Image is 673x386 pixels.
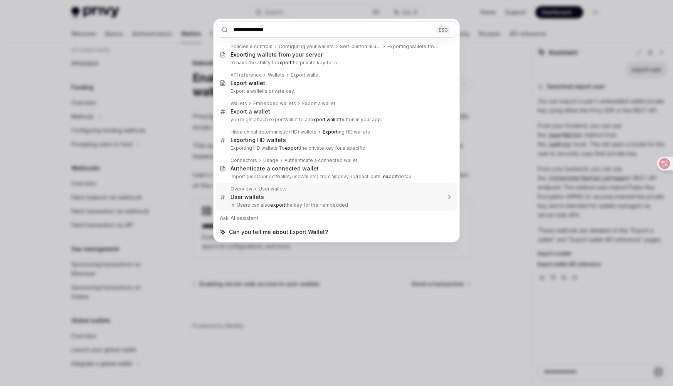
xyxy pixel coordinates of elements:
p: in. Users can also the key for their embedded [231,202,441,208]
div: Configuring your wallets [279,43,334,50]
b: Export [323,129,338,135]
p: to have the ability to the private key for a [231,60,441,66]
div: Export a wallet [302,100,335,107]
b: Export [231,137,247,143]
b: export [276,60,291,65]
div: ing wallets from your server [231,51,323,58]
div: Ask AI assistant [216,211,457,225]
div: ing HD wallets [231,137,286,144]
div: Exporting wallets from your server [387,43,441,50]
p: Exporting HD wallets To the private key for a specific [231,145,441,151]
b: Export wallet [231,80,265,86]
div: User wallets [231,194,264,201]
div: ESC [436,25,450,33]
div: Usage [263,157,278,164]
b: Export [231,51,247,58]
div: Wallets [231,100,247,107]
div: Self-custodial user wallets [340,43,381,50]
div: Export a wallet [231,108,270,115]
p: you might attach exportWallet to an button in your app: [231,117,441,123]
b: export [270,202,285,208]
div: Embedded wallets [253,100,296,107]
div: User wallets [259,186,287,192]
p: import {useConnectWallet, useWallets} from '@privy-io/react-auth'; defau [231,174,441,180]
div: API reference [231,72,262,78]
b: export [383,174,398,179]
div: Authenticate a connected wallet [231,165,319,172]
p: Export a wallet's private key. [231,88,441,94]
div: Policies & controls [231,43,273,50]
div: ing HD wallets [323,129,370,135]
div: Overview [231,186,252,192]
b: export wallet [310,117,340,122]
span: Can you tell me about Export Wallet? [229,228,328,236]
div: Authenticate a connected wallet [284,157,357,164]
div: Connectors [231,157,257,164]
div: Hierarchical deterministic (HD) wallets [231,129,316,135]
b: export [285,145,300,151]
div: Export wallet [291,72,320,78]
div: Wallets [268,72,284,78]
